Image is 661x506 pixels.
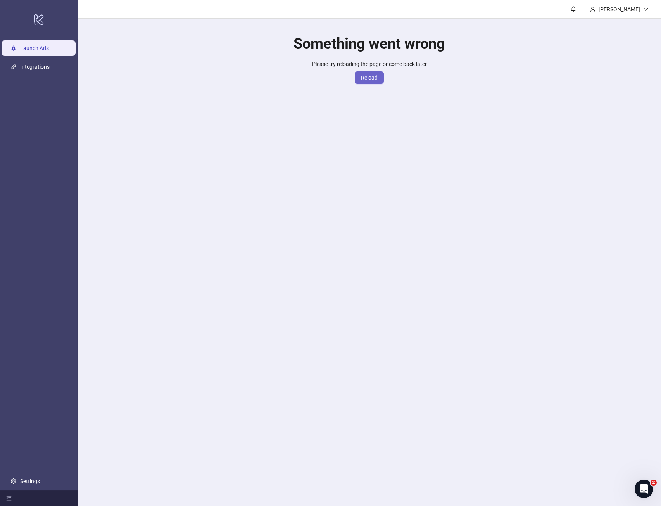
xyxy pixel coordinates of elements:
iframe: Intercom live chat [635,480,653,498]
span: down [643,7,649,12]
a: Launch Ads [20,45,49,51]
span: 2 [651,480,657,486]
span: bell [571,6,576,12]
span: Reload [361,75,378,81]
span: Please try reloading the page or come back later [312,61,427,67]
span: user [590,7,595,12]
a: Settings [20,478,40,484]
h1: Something went wrong [293,35,445,52]
a: Integrations [20,64,50,70]
span: menu-fold [6,496,12,501]
button: Reload [355,71,384,84]
div: [PERSON_NAME] [595,5,643,14]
